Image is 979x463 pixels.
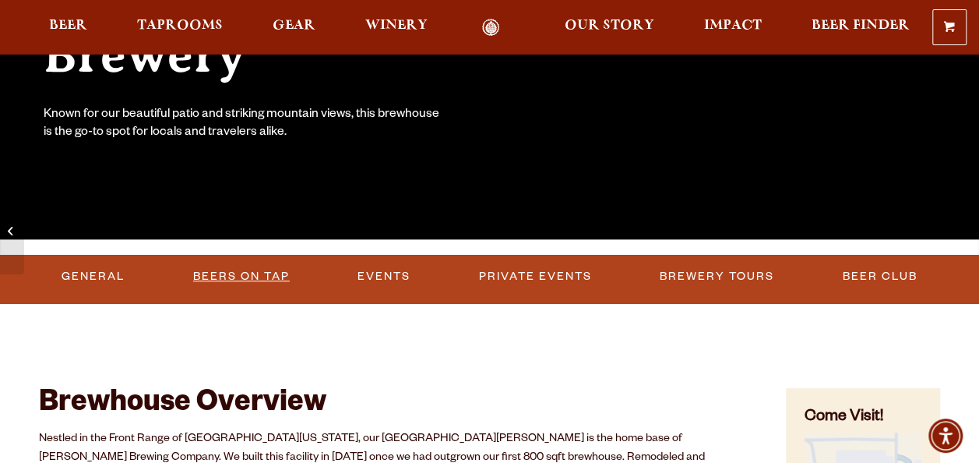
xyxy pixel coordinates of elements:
[44,107,442,143] div: Known for our beautiful patio and striking mountain views, this brewhouse is the go-to spot for l...
[273,19,315,32] span: Gear
[928,419,963,453] div: Accessibility Menu
[39,388,747,422] h2: Brewhouse Overview
[365,19,428,32] span: Winery
[39,19,97,37] a: Beer
[704,19,762,32] span: Impact
[187,259,296,295] a: Beers on Tap
[127,19,233,37] a: Taprooms
[565,19,654,32] span: Our Story
[694,19,772,37] a: Impact
[55,259,131,295] a: General
[801,19,920,37] a: Beer Finder
[836,259,924,295] a: Beer Club
[462,19,520,37] a: Odell Home
[812,19,910,32] span: Beer Finder
[351,259,417,295] a: Events
[137,19,223,32] span: Taprooms
[355,19,438,37] a: Winery
[805,407,921,429] h4: Come Visit!
[262,19,326,37] a: Gear
[49,19,87,32] span: Beer
[653,259,780,295] a: Brewery Tours
[473,259,598,295] a: Private Events
[555,19,664,37] a: Our Story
